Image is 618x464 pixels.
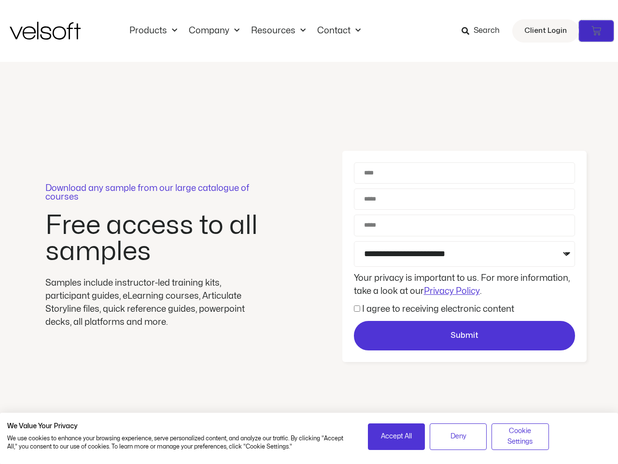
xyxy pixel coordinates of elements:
[245,26,311,36] a: ResourcesMenu Toggle
[354,321,575,351] button: Submit
[492,423,548,450] button: Adjust cookie preferences
[524,25,567,37] span: Client Login
[124,26,183,36] a: ProductsMenu Toggle
[45,213,263,265] h2: Free access to all samples
[381,431,412,442] span: Accept All
[474,25,500,37] span: Search
[424,287,480,295] a: Privacy Policy
[7,435,353,451] p: We use cookies to enhance your browsing experience, serve personalized content, and analyze our t...
[462,23,506,39] a: Search
[7,422,353,431] h2: We Value Your Privacy
[362,305,514,313] label: I agree to receiving electronic content
[512,19,579,43] a: Client Login
[351,272,577,298] div: Your privacy is important to us. For more information, take a look at our .
[124,26,366,36] nav: Menu
[45,184,263,202] p: Download any sample from our large catalogue of courses
[183,26,245,36] a: CompanyMenu Toggle
[10,22,81,40] img: Velsoft Training Materials
[45,276,263,329] div: Samples include instructor-led training kits, participant guides, eLearning courses, Articulate S...
[450,431,466,442] span: Deny
[450,330,478,342] span: Submit
[311,26,366,36] a: ContactMenu Toggle
[368,423,425,450] button: Accept all cookies
[498,426,542,448] span: Cookie Settings
[430,423,487,450] button: Deny all cookies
